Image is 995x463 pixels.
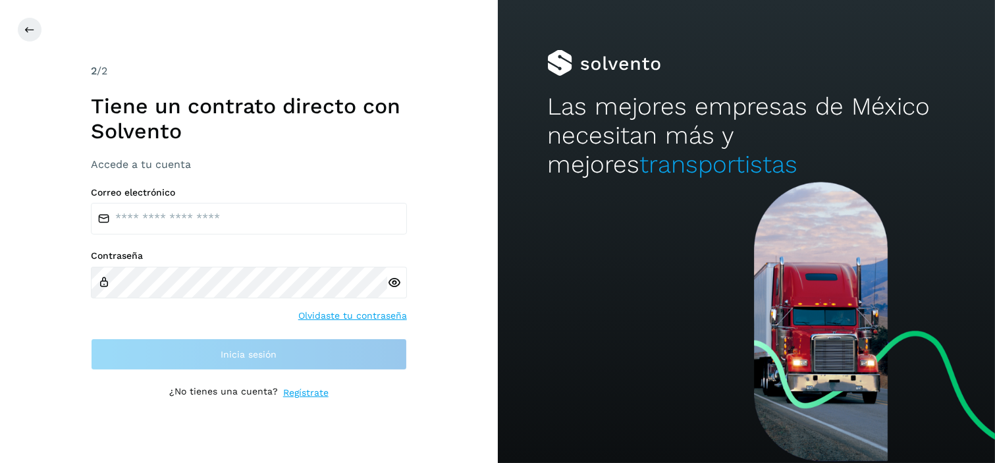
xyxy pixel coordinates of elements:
label: Contraseña [91,250,407,261]
h1: Tiene un contrato directo con Solvento [91,94,407,144]
span: 2 [91,65,97,77]
button: Inicia sesión [91,339,407,370]
p: ¿No tienes una cuenta? [169,386,278,400]
h3: Accede a tu cuenta [91,158,407,171]
span: transportistas [639,150,797,178]
div: /2 [91,63,407,79]
a: Regístrate [283,386,329,400]
span: Inicia sesión [221,350,277,359]
h2: Las mejores empresas de México necesitan más y mejores [547,92,945,180]
a: Olvidaste tu contraseña [298,309,407,323]
label: Correo electrónico [91,187,407,198]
